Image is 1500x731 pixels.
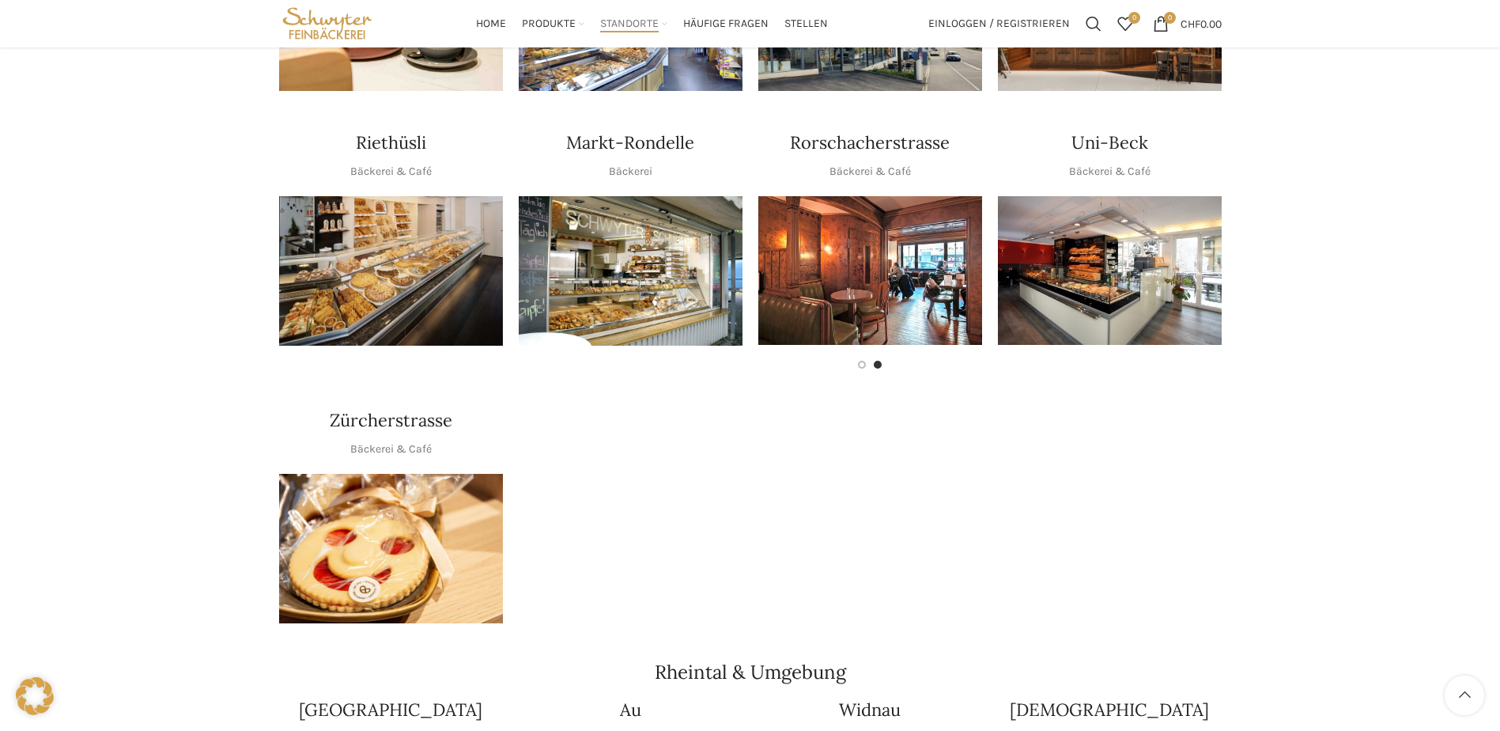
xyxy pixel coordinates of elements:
div: Meine Wunschliste [1109,8,1141,40]
a: Suchen [1078,8,1109,40]
a: Häufige Fragen [683,8,769,40]
img: schwyter-38 [279,474,503,623]
h4: Zürcherstrasse [330,408,452,433]
p: Bäckerei & Café [1069,163,1151,180]
h2: Rheintal & Umgebung [279,663,1222,682]
p: Bäckerei [609,163,652,180]
div: 1 / 1 [998,196,1222,345]
h4: Widnau [839,698,901,722]
a: Home [476,8,506,40]
div: Main navigation [384,8,920,40]
div: 1 / 1 [519,196,742,346]
img: Rondelle_1 [519,196,742,346]
h4: [DEMOGRAPHIC_DATA] [1010,698,1209,722]
a: Produkte [522,8,584,40]
a: Stellen [784,8,828,40]
h4: Au [620,698,641,722]
span: Einloggen / Registrieren [928,18,1070,29]
span: Standorte [600,17,659,32]
a: 0 [1109,8,1141,40]
a: Einloggen / Registrieren [920,8,1078,40]
img: rechts_09-1 [998,196,1222,345]
span: Home [476,17,506,32]
div: 1 / 1 [279,196,503,346]
span: 0 [1164,12,1176,24]
p: Bäckerei & Café [350,163,432,180]
h4: [GEOGRAPHIC_DATA] [299,698,482,722]
li: Go to slide 1 [858,361,866,369]
bdi: 0.00 [1181,17,1222,30]
span: 0 [1128,12,1140,24]
a: Site logo [279,16,376,29]
span: CHF [1181,17,1200,30]
a: Standorte [600,8,667,40]
img: Riethüsli-2 [279,196,503,346]
div: 1 / 1 [279,474,503,623]
a: 0 CHF0.00 [1145,8,1230,40]
h4: Markt-Rondelle [566,131,694,155]
p: Bäckerei & Café [829,163,911,180]
h4: Riethüsli [356,131,426,155]
p: Bäckerei & Café [350,441,432,458]
span: Häufige Fragen [683,17,769,32]
li: Go to slide 2 [874,361,882,369]
span: Stellen [784,17,828,32]
span: Produkte [522,17,576,32]
a: Scroll to top button [1445,676,1484,715]
img: cafe_zimmermann (1) [758,196,982,345]
h4: Uni-Beck [1071,131,1148,155]
div: 2 / 2 [758,196,982,345]
h4: Rorschacherstrasse [790,131,950,155]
